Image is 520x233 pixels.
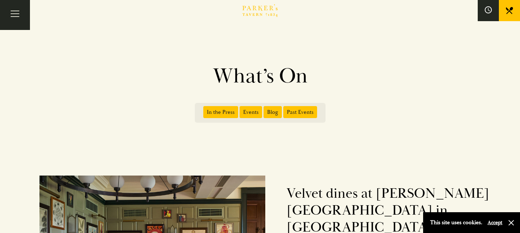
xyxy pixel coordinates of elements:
h1: What’s On [59,63,461,89]
span: Past Events [283,106,317,118]
span: Blog [264,106,282,118]
p: This site uses cookies. [430,217,482,228]
span: Events [240,106,262,118]
span: In the Press [203,106,238,118]
button: Close and accept [508,219,515,226]
button: Accept [488,219,502,226]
